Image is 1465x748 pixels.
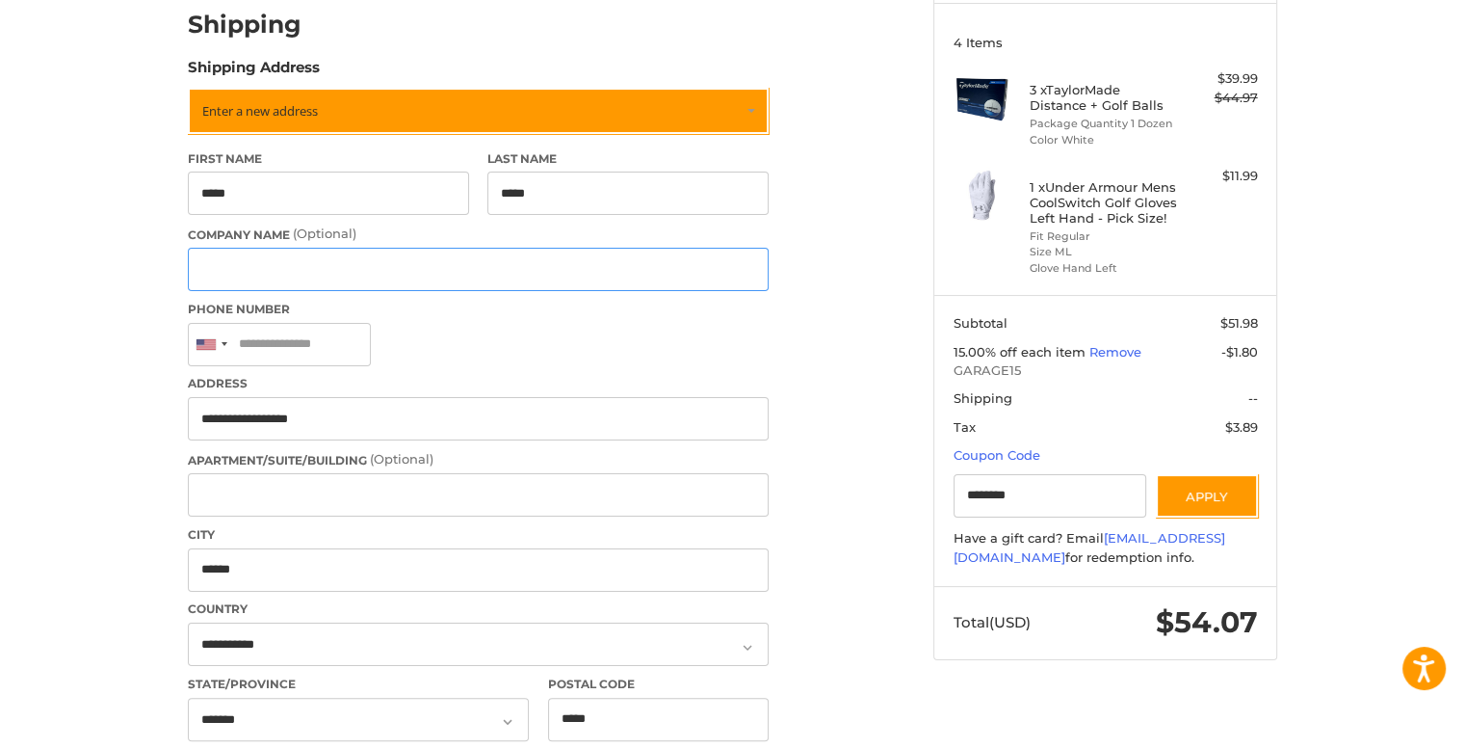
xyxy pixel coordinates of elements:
h4: 1 x Under Armour Mens CoolSwitch Golf Gloves Left Hand - Pick Size! [1030,179,1177,227]
span: $54.07 [1156,604,1258,640]
h3: 4 Items [954,35,1258,50]
div: $44.97 [1182,89,1258,108]
h4: 3 x TaylorMade Distance + Golf Balls [1030,82,1177,114]
a: Coupon Code [954,447,1040,463]
span: Total (USD) [954,613,1031,631]
span: Enter a new address [202,102,318,120]
div: $39.99 [1182,69,1258,89]
button: Apply [1156,474,1258,518]
label: Postal Code [548,676,770,693]
span: Subtotal [954,315,1007,331]
span: Tax [954,419,976,435]
li: Size ML [1030,244,1177,260]
label: Apartment/Suite/Building [188,450,769,469]
li: Fit Regular [1030,228,1177,245]
label: Company Name [188,225,769,244]
span: Shipping [954,390,1012,406]
label: Address [188,375,769,392]
span: $51.98 [1220,315,1258,331]
div: Have a gift card? Email for redemption info. [954,529,1258,567]
label: Phone Number [188,301,769,318]
legend: Shipping Address [188,57,320,88]
div: $11.99 [1182,167,1258,186]
label: State/Province [188,676,529,693]
span: -$1.80 [1221,344,1258,360]
label: City [188,526,769,544]
div: United States: +1 [189,324,233,365]
span: -- [1248,390,1258,406]
li: Package Quantity 1 Dozen [1030,116,1177,132]
span: $3.89 [1225,419,1258,435]
span: GARAGE15 [954,361,1258,381]
li: Glove Hand Left [1030,260,1177,277]
label: Last Name [487,150,769,168]
small: (Optional) [293,226,356,241]
a: Remove [1089,344,1141,360]
h2: Shipping [188,10,301,40]
a: Enter or select a different address [188,88,769,134]
span: 15.00% off each item [954,344,1089,360]
li: Color White [1030,132,1177,148]
small: (Optional) [370,451,433,467]
a: [EMAIL_ADDRESS][DOMAIN_NAME] [954,530,1225,565]
label: First Name [188,150,469,168]
label: Country [188,601,769,618]
input: Gift Certificate or Coupon Code [954,474,1147,518]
